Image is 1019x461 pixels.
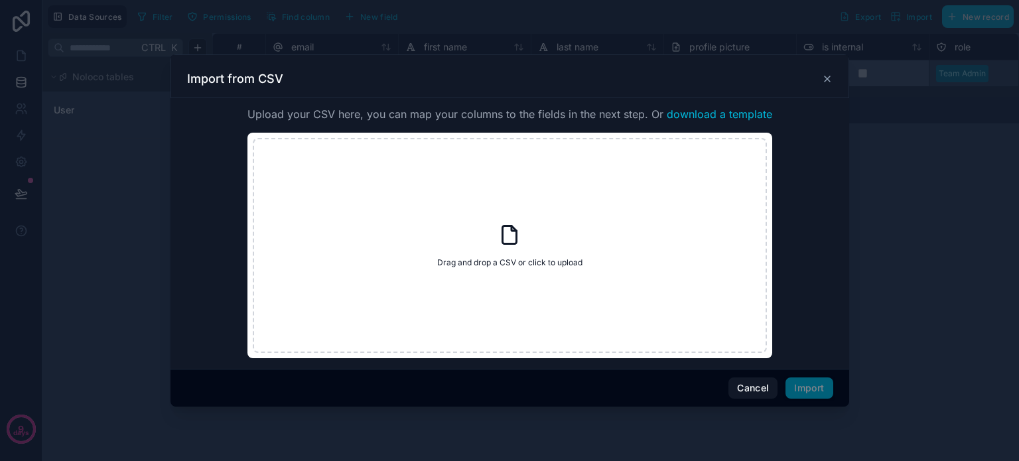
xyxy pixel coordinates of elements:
[667,106,772,122] button: download a template
[247,106,772,122] span: Upload your CSV here, you can map your columns to the fields in the next step. Or
[187,71,283,87] h3: Import from CSV
[437,257,582,268] span: Drag and drop a CSV or click to upload
[728,377,778,399] button: Cancel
